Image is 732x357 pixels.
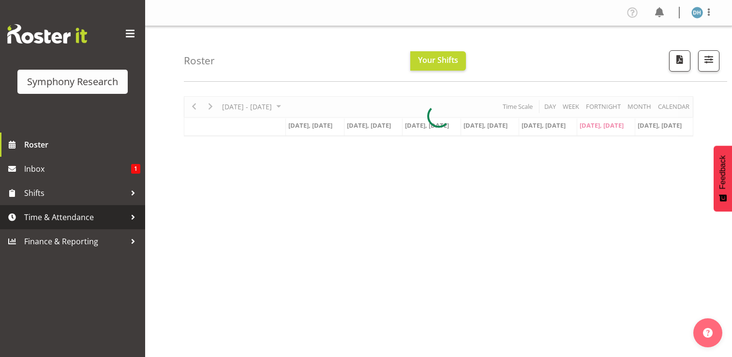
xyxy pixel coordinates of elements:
[714,146,732,211] button: Feedback - Show survey
[24,210,126,224] span: Time & Attendance
[24,137,140,152] span: Roster
[7,24,87,44] img: Rosterit website logo
[698,50,719,72] button: Filter Shifts
[418,55,458,65] span: Your Shifts
[410,51,466,71] button: Your Shifts
[27,74,118,89] div: Symphony Research
[691,7,703,18] img: deborah-hull-brown2052.jpg
[24,186,126,200] span: Shifts
[24,234,126,249] span: Finance & Reporting
[131,164,140,174] span: 1
[24,162,131,176] span: Inbox
[703,328,713,338] img: help-xxl-2.png
[669,50,690,72] button: Download a PDF of the roster according to the set date range.
[184,55,215,66] h4: Roster
[718,155,727,189] span: Feedback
